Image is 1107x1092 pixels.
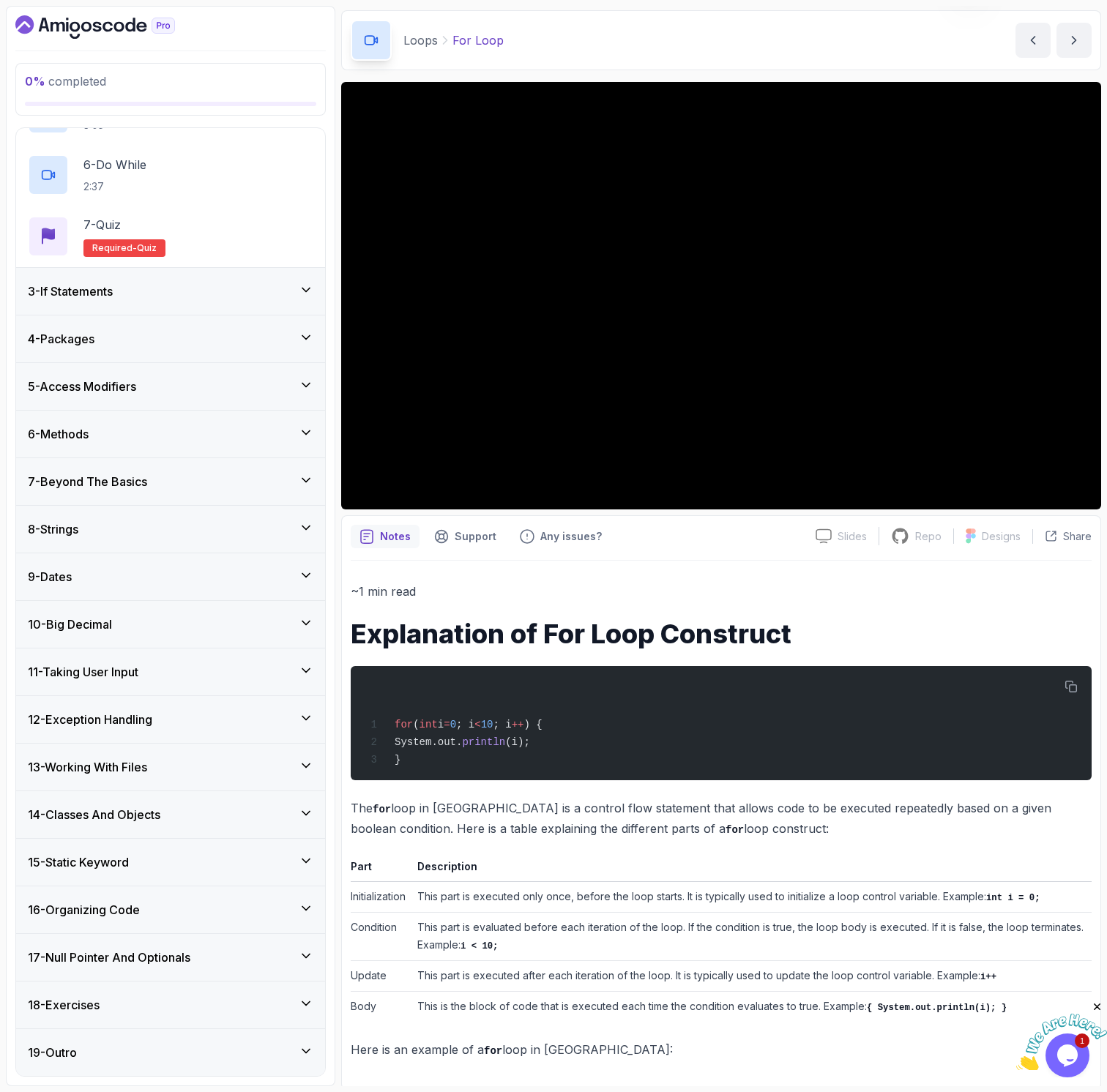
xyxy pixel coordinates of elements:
[444,719,450,730] span: =
[411,912,1092,960] td: This part is evaluated before each iteration of the loop. If the condition is true, the loop body...
[16,1029,325,1076] button: 19-Outro
[28,758,147,776] h3: 13 - Working With Files
[92,242,137,254] span: Required-
[28,378,136,395] h3: 5 - Access Modifiers
[1016,1001,1107,1070] iframe: chat widget
[512,719,524,730] span: ++
[413,719,419,730] span: (
[456,719,474,730] span: ; i
[16,506,325,553] button: 8-Strings
[351,881,411,912] td: Initialization
[474,719,480,730] span: <
[28,616,112,633] h3: 10 - Big Decimal
[351,857,411,882] th: Part
[403,31,438,49] p: Loops
[411,991,1092,1022] td: This is the block of code that is executed each time the condition evaluates to true. Example:
[83,156,146,173] p: 6 - Do While
[351,619,1092,648] h1: Explanation of For Loop Construct
[540,529,602,544] p: Any issues?
[16,934,325,981] button: 17-Null Pointer And Optionals
[16,268,325,315] button: 3-If Statements
[411,857,1092,882] th: Description
[373,804,391,815] code: for
[351,798,1092,839] p: The loop in [GEOGRAPHIC_DATA] is a control flow statement that allows code to be executed repeate...
[726,824,744,836] code: for
[28,711,152,728] h3: 12 - Exception Handling
[351,912,411,960] td: Condition
[16,363,325,410] button: 5-Access Modifiers
[395,736,462,748] span: System.out.
[1015,23,1051,58] button: previous content
[28,330,94,348] h3: 4 - Packages
[455,529,496,544] p: Support
[461,941,498,951] code: i < 10;
[28,853,129,871] h3: 15 - Static Keyword
[411,960,1092,991] td: This part is executed after each iteration of the loop. It is typically used to update the loop c...
[16,648,325,695] button: 11-Taking User Input
[982,529,1021,544] p: Designs
[15,15,209,39] a: Dashboard
[28,901,140,919] h3: 16 - Organizing Code
[16,696,325,743] button: 12-Exception Handling
[484,1045,502,1057] code: for
[28,283,113,300] h3: 3 - If Statements
[28,425,89,443] h3: 6 - Methods
[25,74,45,89] span: 0 %
[438,719,444,730] span: i
[915,529,942,544] p: Repo
[420,719,438,730] span: int
[341,82,1101,509] iframe: 1 - For Loop
[28,1044,77,1061] h3: 19 - Outro
[351,960,411,991] td: Update
[450,719,456,730] span: 0
[16,458,325,505] button: 7-Beyond The Basics
[395,754,400,766] span: }
[28,154,313,195] button: 6-Do While2:37
[462,736,505,748] span: println
[351,581,1092,602] p: ~1 min read
[28,663,138,681] h3: 11 - Taking User Input
[411,881,1092,912] td: This part is executed only once, before the loop starts. It is typically used to initialize a loo...
[28,568,72,586] h3: 9 - Dates
[493,719,511,730] span: ; i
[16,791,325,838] button: 14-Classes And Objects
[511,525,611,548] button: Feedback button
[380,529,411,544] p: Notes
[452,31,504,49] p: For Loop
[137,242,157,254] span: quiz
[16,601,325,648] button: 10-Big Decimal
[16,744,325,790] button: 13-Working With Files
[28,806,160,823] h3: 14 - Classes And Objects
[980,972,996,982] code: i++
[351,1039,1092,1061] p: Here is an example of a loop in [GEOGRAPHIC_DATA]:
[505,736,530,748] span: (i);
[524,719,543,730] span: ) {
[1032,529,1092,544] button: Share
[351,991,411,1022] td: Body
[16,839,325,886] button: 15-Static Keyword
[16,315,325,362] button: 4-Packages
[16,981,325,1028] button: 18-Exercises
[16,886,325,933] button: 16-Organizing Code
[867,1003,1007,1013] code: { System.out.println(i); }
[16,411,325,457] button: 6-Methods
[351,525,420,548] button: notes button
[83,216,121,233] p: 7 - Quiz
[28,473,147,490] h3: 7 - Beyond The Basics
[425,525,505,548] button: Support button
[28,949,190,966] h3: 17 - Null Pointer And Optionals
[83,179,146,194] p: 2:37
[838,529,867,544] p: Slides
[481,719,493,730] span: 10
[28,520,78,538] h3: 8 - Strings
[28,996,100,1014] h3: 18 - Exercises
[25,74,106,89] span: completed
[28,216,313,257] button: 7-QuizRequired-quiz
[395,719,413,730] span: for
[1056,23,1092,58] button: next content
[16,553,325,600] button: 9-Dates
[1063,529,1092,544] p: Share
[986,893,1040,903] code: int i = 0;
